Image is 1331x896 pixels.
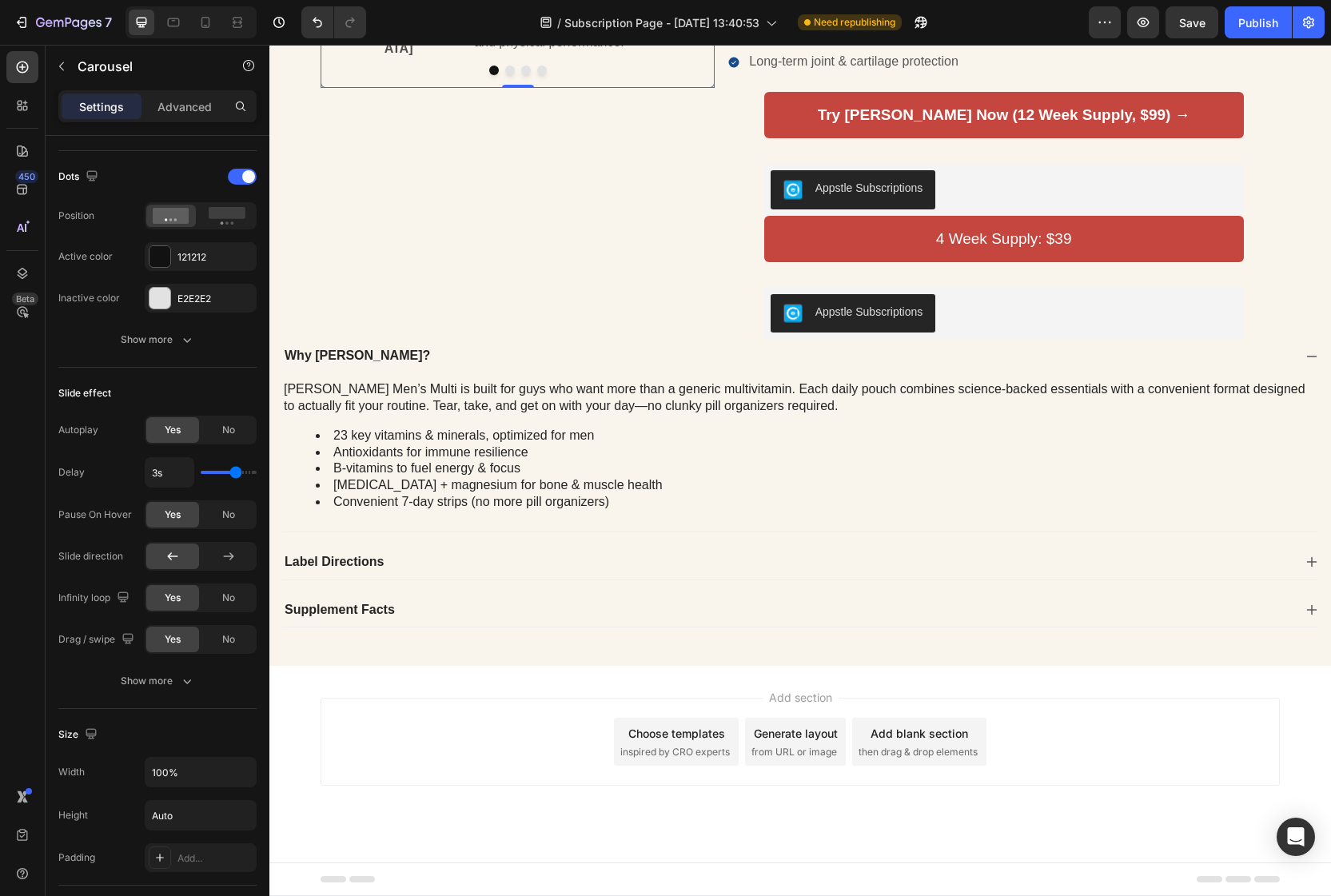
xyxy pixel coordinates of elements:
div: Publish [1238,14,1278,31]
p: Why [PERSON_NAME]? [15,303,161,320]
span: Yes [165,508,181,522]
input: Auto [145,758,256,786]
div: Show more [121,332,195,348]
span: Save [1179,16,1205,30]
div: Slide direction [58,549,123,563]
div: Delay [58,465,85,480]
div: E2E2E2 [177,292,253,306]
span: No [222,632,235,647]
span: No [222,423,235,437]
li: Antioxidants for immune resilience [46,400,1047,416]
button: Save [1166,6,1218,38]
div: Undo/Redo [301,6,366,38]
div: Infinity loop [58,587,133,609]
button: Appstle Subscriptions [501,249,667,288]
div: Padding [58,850,95,865]
button: Appstle Subscriptions [501,125,667,164]
div: Slide effect [58,386,111,400]
p: Settings [79,98,124,115]
div: Dots [58,166,102,188]
p: Label Directions [15,509,114,526]
div: Generate layout [484,680,568,697]
span: inspired by CRO experts [351,700,460,715]
button: Try Radder Now (12 Week Supply, $99) → [495,47,974,94]
div: Width [58,765,85,779]
span: Yes [165,423,181,437]
div: Size [58,724,101,746]
button: 7 [6,6,119,38]
button: Publish [1225,6,1292,38]
div: Add... [177,851,253,866]
p: Carousel [78,57,213,76]
div: Beta [12,293,38,305]
div: Open Intercom Messenger [1277,818,1315,856]
p: Advanced [157,98,212,115]
span: Yes [165,632,181,647]
span: Subscription Page - [DATE] 13:40:53 [564,14,759,31]
li: B-vitamins to fuel energy & focus [46,416,1047,432]
span: Add section [493,644,569,661]
div: 121212 [177,250,253,265]
input: Auto [145,801,256,830]
img: AppstleSubscriptions.png [514,135,533,154]
span: Need republishing [814,15,895,30]
div: Choose templates [359,680,456,697]
button: 4 Week Supply: $39 [495,171,974,217]
li: 23 key vitamins & minerals, optimized for men [46,383,1047,400]
div: Autoplay [58,423,98,437]
div: Position [58,209,94,223]
input: Auto [145,458,193,487]
div: Add blank section [601,680,699,697]
button: Show more [58,325,257,354]
div: Appstle Subscriptions [546,135,654,152]
span: / [557,14,561,31]
div: Show more [121,673,195,689]
span: from URL or image [482,700,568,715]
li: Convenient 7-day strips (no more pill organizers) [46,449,1047,466]
div: Appstle Subscriptions [546,259,654,276]
span: then drag & drop elements [589,700,708,715]
div: Active color [58,249,113,264]
p: Supplement Facts [15,557,126,574]
iframe: Design area [269,45,1331,896]
div: Drag / swipe [58,629,137,651]
p: 7 [105,13,112,32]
li: [MEDICAL_DATA] + magnesium for bone & muscle health [46,432,1047,449]
div: Inactive color [58,291,120,305]
div: Height [58,808,88,822]
div: 450 [15,170,38,183]
div: Pause On Hover [58,508,132,522]
img: AppstleSubscriptions.png [514,259,533,278]
div: 4 Week Supply: $39 [667,181,803,208]
p: [PERSON_NAME] Men’s Multi is built for guys who want more than a generic multivitamin. Each daily... [14,336,1047,370]
span: Yes [165,591,181,605]
button: Show more [58,667,257,695]
div: Try [PERSON_NAME] Now (12 Week Supply, $99) → [548,57,921,84]
span: No [222,591,235,605]
span: No [222,508,235,522]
